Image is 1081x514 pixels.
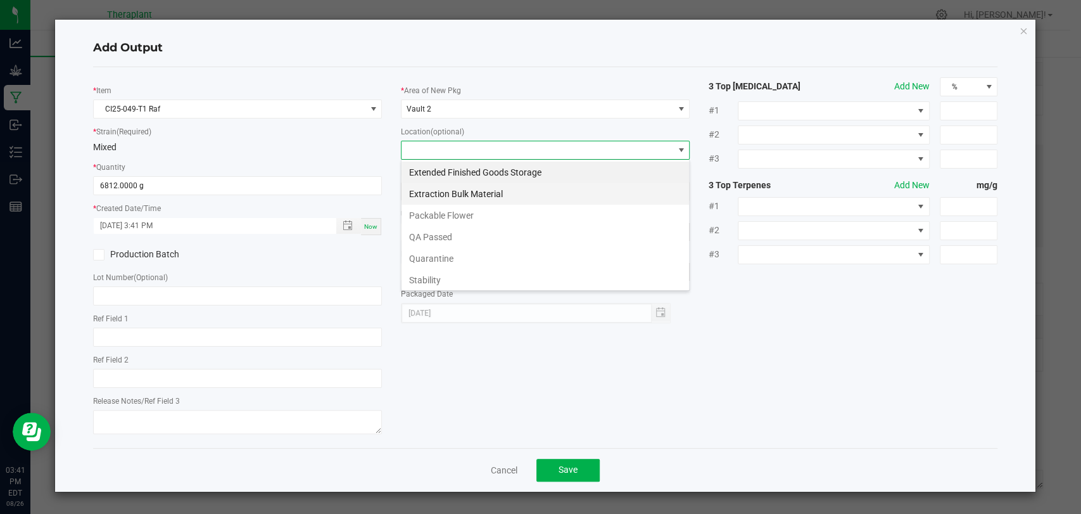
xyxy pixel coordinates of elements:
span: Vault 2 [407,105,431,113]
label: Lot Number [93,272,168,283]
span: #1 [709,104,738,117]
label: Ref Field 2 [93,354,129,366]
span: Now [364,223,377,230]
label: Location [401,126,464,138]
button: Save [536,459,600,482]
li: Extended Finished Goods Storage [401,162,689,183]
span: #2 [709,128,738,141]
li: Quarantine [401,248,689,269]
h4: Add Output [93,40,997,56]
button: Add New [894,80,930,93]
span: Save [559,465,578,475]
span: (Optional) [134,273,168,282]
span: Toggle popup [336,218,361,234]
span: #1 [709,200,738,213]
span: #2 [709,224,738,237]
span: CI25-049-T1 Raf [94,100,365,118]
label: Ref Field 1 [93,313,129,324]
label: Quantity [96,162,125,173]
strong: 3 Top Terpenes [709,179,824,192]
li: Stability [401,269,689,291]
span: % [940,78,981,96]
a: Cancel [491,464,517,477]
span: (Required) [117,127,151,136]
label: Production Batch [93,248,228,261]
span: #3 [709,248,738,261]
strong: mg/g [940,179,997,192]
strong: 3 Top [MEDICAL_DATA] [709,80,824,93]
li: Extraction Bulk Material [401,183,689,205]
label: Strain [96,126,151,138]
label: Item [96,85,111,96]
span: #3 [709,152,738,165]
input: Created Datetime [94,218,323,234]
li: QA Passed [401,226,689,248]
li: Packable Flower [401,205,689,226]
iframe: Resource center [13,413,51,451]
span: (optional) [431,127,464,136]
label: Packaged Date [401,288,453,300]
span: Mixed [93,142,117,152]
button: Add New [894,179,930,192]
label: Release Notes/Ref Field 3 [93,395,180,407]
label: Area of New Pkg [404,85,461,96]
label: Created Date/Time [96,203,161,214]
